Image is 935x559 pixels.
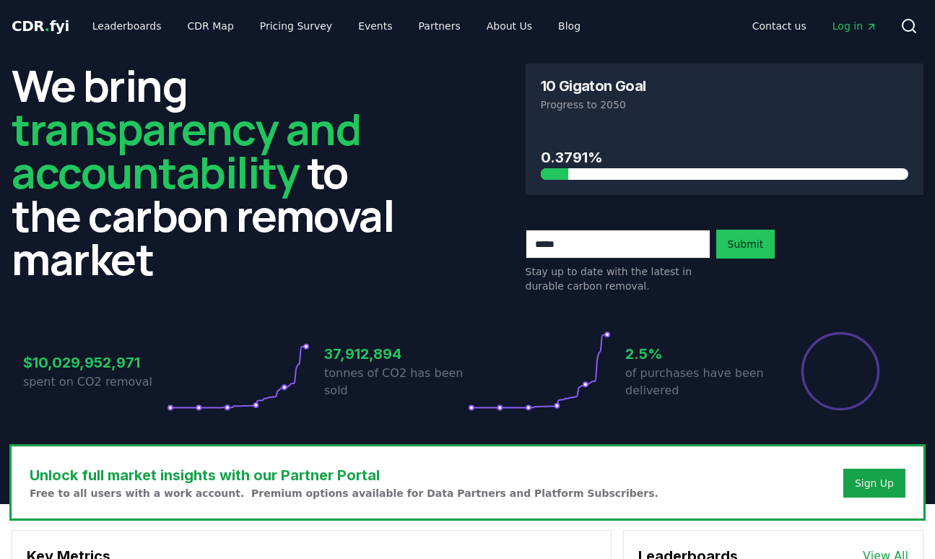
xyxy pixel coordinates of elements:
[475,13,544,39] a: About Us
[855,476,894,490] a: Sign Up
[30,486,658,500] p: Free to all users with a work account. Premium options available for Data Partners and Platform S...
[541,147,909,168] h3: 0.3791%
[12,99,360,201] span: transparency and accountability
[526,264,710,293] p: Stay up to date with the latest in durable carbon removal.
[821,13,889,39] a: Log in
[741,13,818,39] a: Contact us
[541,97,909,112] p: Progress to 2050
[248,13,344,39] a: Pricing Survey
[81,13,173,39] a: Leaderboards
[324,343,468,365] h3: 37,912,894
[843,469,905,498] button: Sign Up
[407,13,472,39] a: Partners
[30,464,658,486] h3: Unlock full market insights with our Partner Portal
[625,365,769,399] p: of purchases have been delivered
[12,17,69,35] span: CDR fyi
[23,373,167,391] p: spent on CO2 removal
[800,331,881,412] div: Percentage of sales delivered
[541,79,646,93] h3: 10 Gigaton Goal
[716,230,775,259] button: Submit
[347,13,404,39] a: Events
[625,343,769,365] h3: 2.5%
[45,17,50,35] span: .
[12,64,410,280] h2: We bring to the carbon removal market
[832,19,877,33] span: Log in
[23,352,167,373] h3: $10,029,952,971
[81,13,592,39] nav: Main
[12,16,69,36] a: CDR.fyi
[176,13,245,39] a: CDR Map
[324,365,468,399] p: tonnes of CO2 has been sold
[547,13,592,39] a: Blog
[741,13,889,39] nav: Main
